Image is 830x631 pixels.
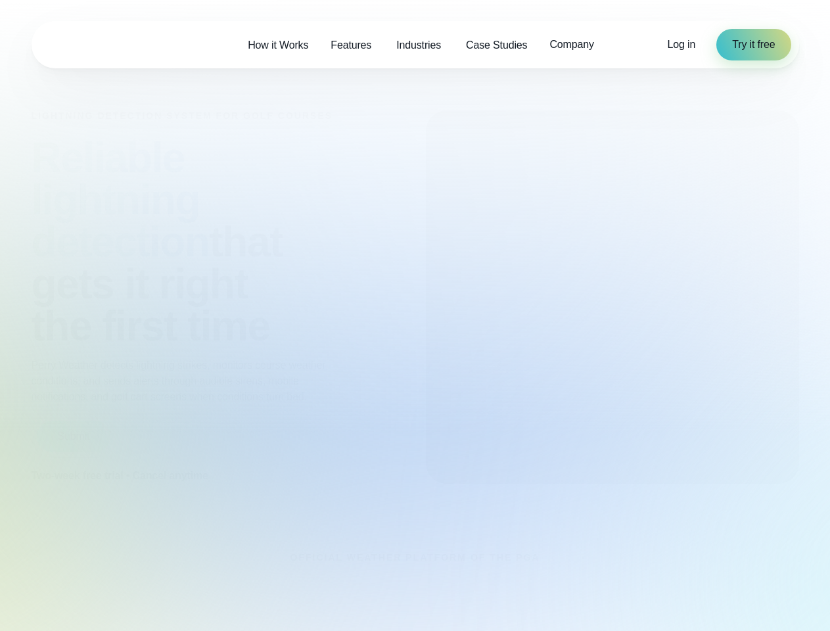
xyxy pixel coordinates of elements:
span: How it Works [248,37,308,53]
span: Company [549,37,593,53]
span: Try it free [732,37,775,53]
span: Case Studies [466,37,527,53]
a: Try it free [716,29,791,60]
a: Case Studies [455,32,538,58]
span: Features [331,37,371,53]
a: How it Works [237,32,319,58]
span: Industries [396,37,441,53]
span: Log in [668,39,696,50]
a: Log in [668,37,696,53]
